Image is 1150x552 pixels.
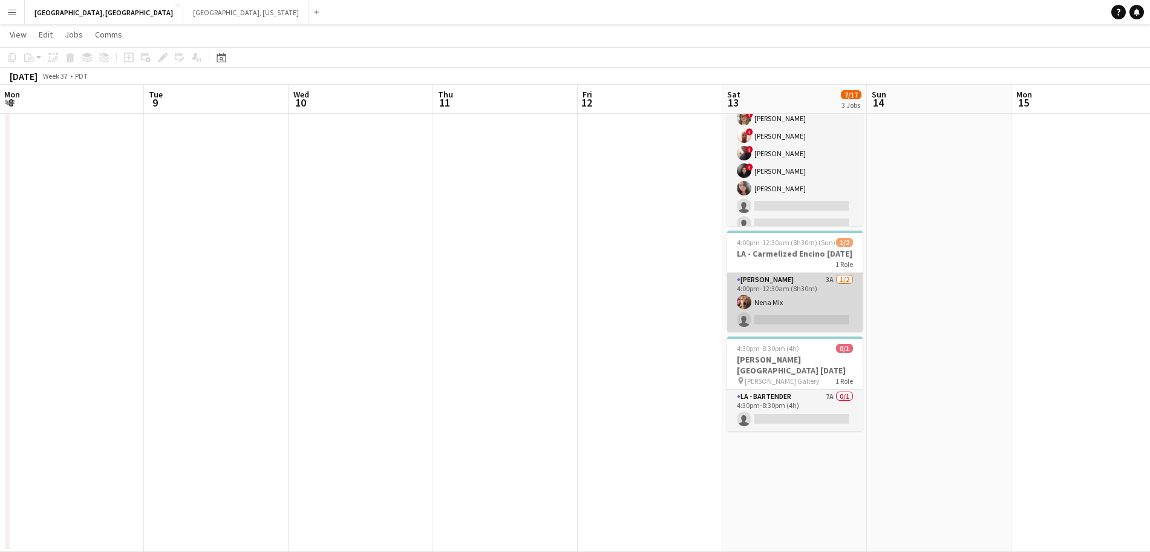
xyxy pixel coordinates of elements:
[293,89,309,100] span: Wed
[583,89,592,100] span: Fri
[65,29,83,40] span: Jobs
[746,128,753,136] span: !
[292,96,309,110] span: 10
[34,27,57,42] a: Edit
[727,248,863,259] h3: LA - Carmelized Encino [DATE]
[737,344,799,353] span: 4:30pm-8:30pm (4h)
[727,89,740,100] span: Sat
[436,96,453,110] span: 11
[60,27,88,42] a: Jobs
[835,260,853,269] span: 1 Role
[872,89,886,100] span: Sun
[581,96,592,110] span: 12
[841,90,861,99] span: 7/17
[841,100,861,110] div: 3 Jobs
[40,71,70,80] span: Week 37
[836,238,853,247] span: 1/2
[727,89,863,235] app-card-role: [PERSON_NAME]3A5/73:30pm-11:30pm (8h)![PERSON_NAME]![PERSON_NAME]![PERSON_NAME]![PERSON_NAME][PER...
[727,47,863,226] app-job-card: 3:30pm-12:30am (9h) (Sun)6/14LA - Carmelized [DATE]2 Roles[PERSON_NAME]3A5/73:30pm-11:30pm (8h)![...
[183,1,309,24] button: [GEOGRAPHIC_DATA], [US_STATE]
[727,231,863,332] app-job-card: 4:00pm-12:30am (8h30m) (Sun)1/2LA - Carmelized Encino [DATE]1 Role[PERSON_NAME]3A1/24:00pm-12:30a...
[4,89,20,100] span: Mon
[725,96,740,110] span: 13
[746,163,753,171] span: !
[835,376,853,386] span: 1 Role
[1016,89,1032,100] span: Mon
[147,96,163,110] span: 9
[746,111,753,118] span: !
[727,390,863,431] app-card-role: LA - Bartender7A0/14:30pm-8:30pm (4h)
[745,376,820,386] span: [PERSON_NAME] Gallery
[25,1,183,24] button: [GEOGRAPHIC_DATA], [GEOGRAPHIC_DATA]
[836,344,853,353] span: 0/1
[39,29,53,40] span: Edit
[1014,96,1032,110] span: 15
[75,71,88,80] div: PDT
[90,27,127,42] a: Comms
[5,27,31,42] a: View
[727,337,863,431] app-job-card: 4:30pm-8:30pm (4h)0/1[PERSON_NAME] [GEOGRAPHIC_DATA] [DATE] [PERSON_NAME] Gallery1 RoleLA - Barte...
[870,96,886,110] span: 14
[149,89,163,100] span: Tue
[438,89,453,100] span: Thu
[746,146,753,153] span: !
[2,96,20,110] span: 8
[727,273,863,332] app-card-role: [PERSON_NAME]3A1/24:00pm-12:30am (8h30m)Nena Mix
[727,354,863,376] h3: [PERSON_NAME] [GEOGRAPHIC_DATA] [DATE]
[10,29,27,40] span: View
[95,29,122,40] span: Comms
[10,70,38,82] div: [DATE]
[737,238,835,247] span: 4:00pm-12:30am (8h30m) (Sun)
